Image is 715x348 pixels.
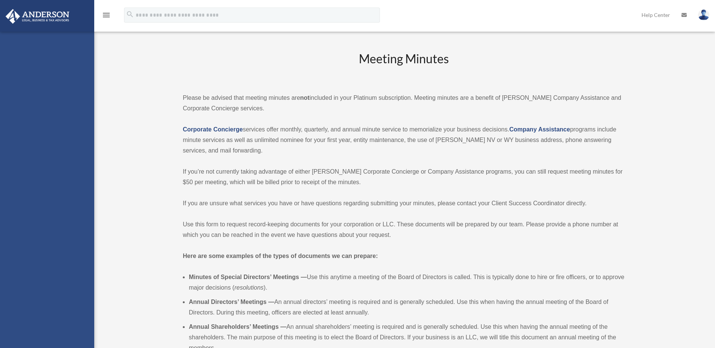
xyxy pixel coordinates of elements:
[698,9,709,20] img: User Pic
[102,11,111,20] i: menu
[189,299,274,305] b: Annual Directors’ Meetings —
[183,253,378,259] strong: Here are some examples of the types of documents we can prepare:
[183,93,625,114] p: Please be advised that meeting minutes are included in your Platinum subscription. Meeting minute...
[126,10,134,18] i: search
[509,126,570,133] a: Company Assistance
[234,284,263,291] em: resolutions
[183,126,243,133] a: Corporate Concierge
[183,124,625,156] p: services offer monthly, quarterly, and annual minute service to memorialize your business decisio...
[102,13,111,20] a: menu
[3,9,72,24] img: Anderson Advisors Platinum Portal
[183,198,625,209] p: If you are unsure what services you have or have questions regarding submitting your minutes, ple...
[189,324,286,330] b: Annual Shareholders’ Meetings —
[300,95,309,101] strong: not
[183,50,625,82] h2: Meeting Minutes
[183,166,625,188] p: If you’re not currently taking advantage of either [PERSON_NAME] Corporate Concierge or Company A...
[189,297,625,318] li: An annual directors’ meeting is required and is generally scheduled. Use this when having the ann...
[183,219,625,240] p: Use this form to request record-keeping documents for your corporation or LLC. These documents wi...
[189,274,307,280] b: Minutes of Special Directors’ Meetings —
[189,272,625,293] li: Use this anytime a meeting of the Board of Directors is called. This is typically done to hire or...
